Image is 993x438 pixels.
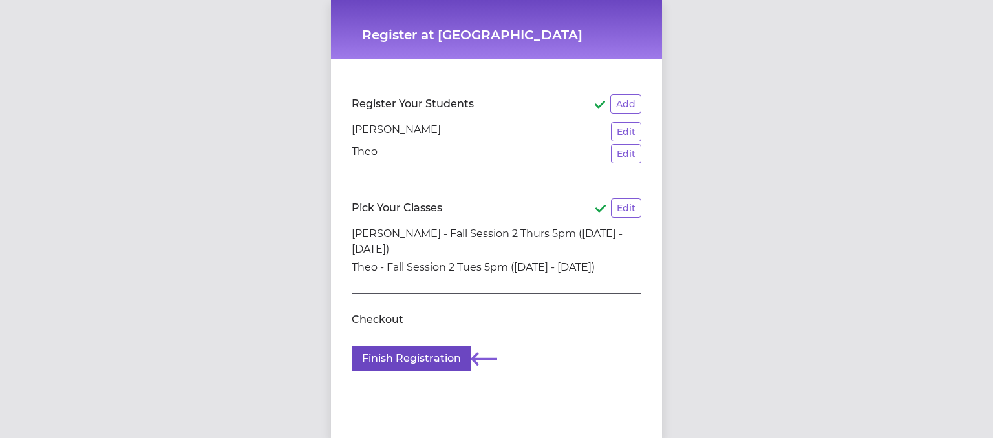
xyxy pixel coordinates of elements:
[610,94,641,114] button: Add
[611,122,641,141] button: Edit
[352,144,378,163] p: Theo
[362,26,631,44] h1: Register at [GEOGRAPHIC_DATA]
[352,96,474,112] h2: Register Your Students
[352,346,471,371] button: Finish Registration
[352,122,441,141] p: [PERSON_NAME]
[352,226,641,257] li: [PERSON_NAME] - Fall Session 2 Thurs 5pm ([DATE] - [DATE])
[352,312,403,328] h2: Checkout
[611,198,641,218] button: Edit
[611,144,641,163] button: Edit
[352,200,442,216] h2: Pick Your Classes
[352,260,641,275] li: Theo - Fall Session 2 Tues 5pm ([DATE] - [DATE])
